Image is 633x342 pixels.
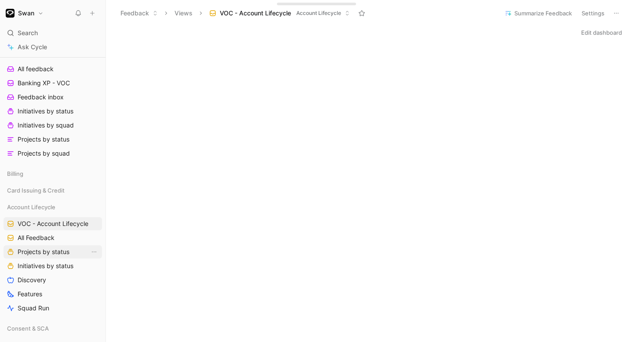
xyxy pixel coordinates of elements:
[4,91,102,104] a: Feedback inbox
[296,9,341,18] span: Account Lifecycle
[220,9,291,18] span: VOC - Account Lifecycle
[4,287,102,301] a: Features
[4,167,102,180] div: Billing
[18,233,55,242] span: All Feedback
[4,245,102,258] a: Projects by statusView actions
[205,7,354,20] button: VOC - Account LifecycleAccount Lifecycle
[4,184,102,197] div: Card Issuing & Credit
[4,217,102,230] a: VOC - Account Lifecycle
[7,169,23,178] span: Billing
[90,247,98,256] button: View actions
[18,262,73,270] span: Initiatives by status
[18,42,47,52] span: Ask Cycle
[4,322,102,338] div: Consent & SCA
[501,7,576,19] button: Summarize Feedback
[7,324,49,333] span: Consent & SCA
[4,259,102,273] a: Initiatives by status
[4,302,102,315] a: Squad Run
[18,9,34,17] h1: Swan
[4,200,102,315] div: Account LifecycleVOC - Account LifecycleAll FeedbackProjects by statusView actionsInitiatives by ...
[18,121,74,130] span: Initiatives by squad
[18,219,88,228] span: VOC - Account Lifecycle
[18,65,54,73] span: All feedback
[7,186,65,195] span: Card Issuing & Credit
[4,273,102,287] a: Discovery
[7,203,55,211] span: Account Lifecycle
[4,322,102,335] div: Consent & SCA
[4,147,102,160] a: Projects by squad
[4,40,102,54] a: Ask Cycle
[18,79,70,87] span: Banking XP - VOC
[18,107,73,116] span: Initiatives by status
[4,62,102,76] a: All feedback
[18,93,64,102] span: Feedback inbox
[4,7,46,19] button: SwanSwan
[6,9,15,18] img: Swan
[4,26,102,40] div: Search
[4,231,102,244] a: All Feedback
[18,276,46,284] span: Discovery
[4,184,102,200] div: Card Issuing & Credit
[4,105,102,118] a: Initiatives by status
[18,304,49,313] span: Squad Run
[18,28,38,38] span: Search
[4,119,102,132] a: Initiatives by squad
[4,167,102,183] div: Billing
[578,7,608,19] button: Settings
[18,149,70,158] span: Projects by squad
[18,247,69,256] span: Projects by status
[18,135,69,144] span: Projects by status
[18,290,42,298] span: Features
[4,46,102,160] div: Banking XPAll feedbackBanking XP - VOCFeedback inboxInitiatives by statusInitiatives by squadProj...
[577,26,626,39] button: Edit dashboard
[4,133,102,146] a: Projects by status
[4,76,102,90] a: Banking XP - VOC
[4,200,102,214] div: Account Lifecycle
[116,7,162,20] button: Feedback
[171,7,196,20] button: Views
